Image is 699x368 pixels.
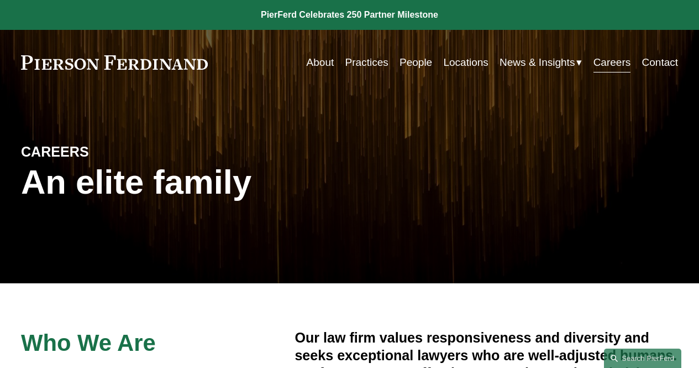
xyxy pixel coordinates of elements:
span: Who We Are [21,330,156,356]
a: Practices [345,52,388,73]
h4: CAREERS [21,143,185,161]
h1: An elite family [21,163,350,201]
a: About [307,52,334,73]
a: Locations [443,52,488,73]
span: News & Insights [500,53,575,72]
a: Careers [593,52,631,73]
a: People [400,52,432,73]
a: Contact [642,52,679,73]
a: Search this site [604,349,681,368]
a: folder dropdown [500,52,582,73]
